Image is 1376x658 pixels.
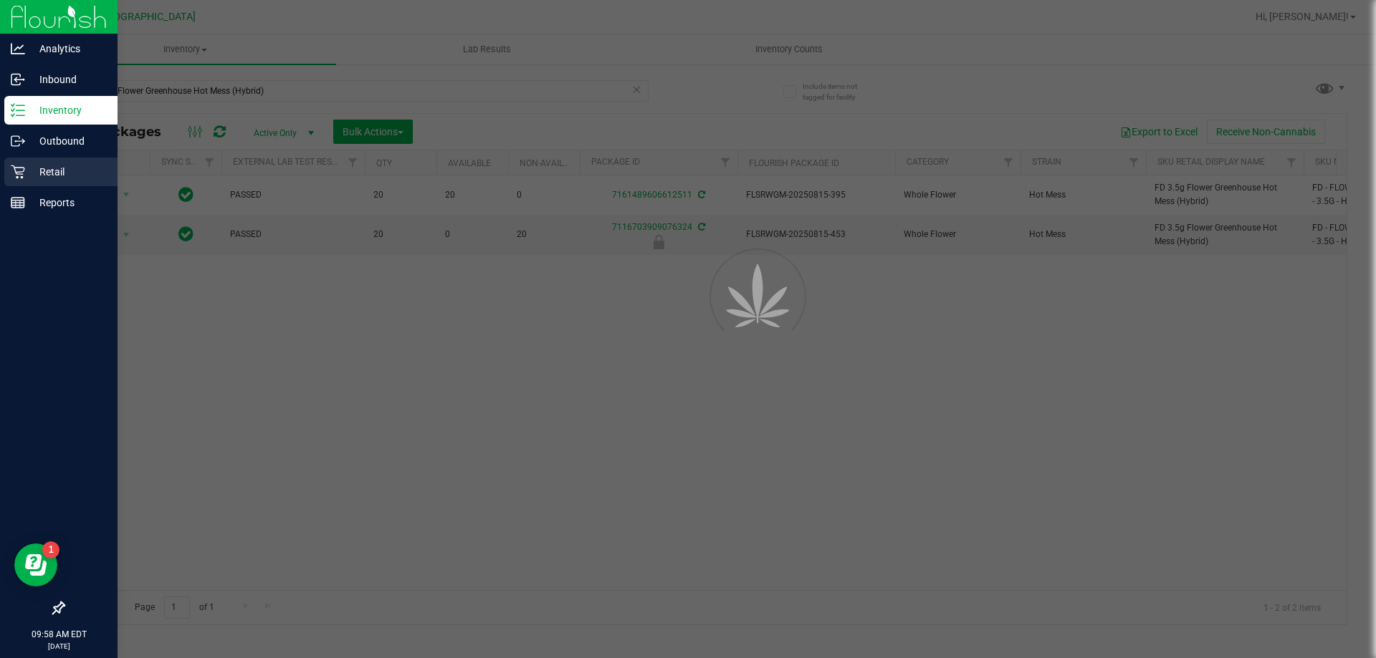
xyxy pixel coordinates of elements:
[11,165,25,179] inline-svg: Retail
[25,102,111,119] p: Inventory
[6,641,111,652] p: [DATE]
[25,163,111,180] p: Retail
[6,628,111,641] p: 09:58 AM EDT
[11,134,25,148] inline-svg: Outbound
[25,194,111,211] p: Reports
[42,541,59,558] iframe: Resource center unread badge
[11,103,25,117] inline-svg: Inventory
[11,195,25,210] inline-svg: Reports
[25,71,111,88] p: Inbound
[11,72,25,87] inline-svg: Inbound
[25,132,111,150] p: Outbound
[25,40,111,57] p: Analytics
[11,42,25,56] inline-svg: Analytics
[14,543,57,586] iframe: Resource center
